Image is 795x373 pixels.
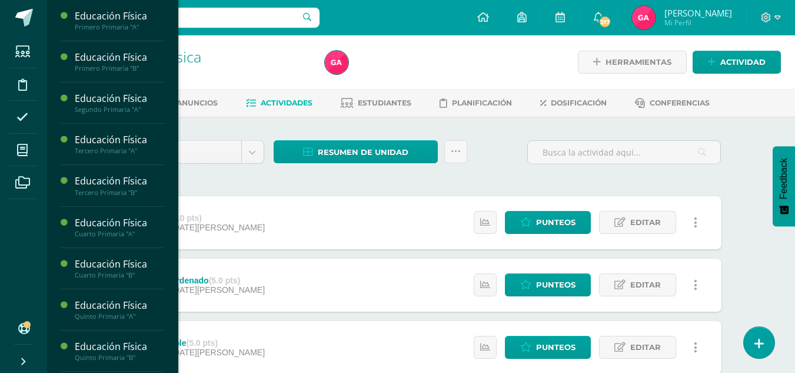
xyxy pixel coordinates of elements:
[75,92,164,114] a: Educación FísicaSegundo Primaria "A"
[209,276,241,285] strong: (5.0 pts)
[75,216,164,230] div: Educación Física
[75,51,164,64] div: Educación Física
[246,94,312,113] a: Actividades
[75,23,164,31] div: Primero Primaria "A"
[75,92,164,105] div: Educación Física
[773,146,795,226] button: Feedback - Mostrar encuesta
[720,51,766,73] span: Actividad
[92,65,311,76] div: Sexto Primaria 'A'
[630,336,661,358] span: Editar
[135,213,265,223] div: Solidario
[664,7,732,19] span: [PERSON_NAME]
[75,258,164,271] div: Educación Física
[551,98,607,107] span: Dosificación
[630,212,661,233] span: Editar
[75,216,164,238] a: Educación FísicaCuarto Primaria "A"
[170,213,202,223] strong: (5.0 pts)
[75,258,164,279] a: Educación FísicaCuarto Primaria "B"
[693,51,781,74] a: Actividad
[187,338,218,348] strong: (5.0 pts)
[75,133,164,155] a: Educación FísicaTercero Primaria "A"
[92,48,311,65] h1: Educación Física
[536,274,576,296] span: Punteos
[505,336,591,359] a: Punteos
[75,147,164,155] div: Tercero Primaria "A"
[325,51,348,74] img: bc95009a8779818eb14de362ecacf4d5.png
[540,94,607,113] a: Dosificación
[75,64,164,72] div: Primero Primaria "B"
[135,338,265,348] div: Responsable
[131,141,232,163] span: Unidad 3
[75,174,164,196] a: Educación FísicaTercero Primaria "B"
[75,230,164,238] div: Cuarto Primaria "A"
[578,51,687,74] a: Herramientas
[75,271,164,279] div: Cuarto Primaria "B"
[75,189,164,197] div: Tercero Primaria "B"
[75,340,164,362] a: Educación FísicaQuinto Primaria "B"
[536,212,576,233] span: Punteos
[318,141,408,163] span: Resumen de unidad
[261,98,312,107] span: Actividades
[528,141,720,164] input: Busca la actividad aquí...
[440,94,512,113] a: Planificación
[75,354,164,362] div: Quinto Primaria "B"
[505,211,591,234] a: Punteos
[75,299,164,321] a: Educación FísicaQuinto Primaria "A"
[664,18,732,28] span: Mi Perfil
[536,336,576,358] span: Punteos
[341,94,411,113] a: Estudiantes
[606,51,671,73] span: Herramientas
[598,15,611,28] span: 317
[55,8,320,28] input: Busca un usuario...
[75,312,164,321] div: Quinto Primaria "A"
[650,98,710,107] span: Conferencias
[122,141,264,163] a: Unidad 3
[177,98,218,107] span: Anuncios
[358,98,411,107] span: Estudiantes
[75,51,164,72] a: Educación FísicaPrimero Primaria "B"
[779,158,789,199] span: Feedback
[171,348,265,357] span: [DATE][PERSON_NAME]
[505,273,591,296] a: Punteos
[75,340,164,354] div: Educación Física
[630,274,661,296] span: Editar
[75,9,164,31] a: Educación FísicaPrimero Primaria "A"
[171,285,265,295] span: [DATE][PERSON_NAME]
[75,133,164,147] div: Educación Física
[75,299,164,312] div: Educación Física
[452,98,512,107] span: Planificación
[75,9,164,23] div: Educación Física
[274,140,438,163] a: Resumen de unidad
[135,276,265,285] div: Limpio y ordenado
[632,6,656,29] img: bc95009a8779818eb14de362ecacf4d5.png
[171,223,265,232] span: [DATE][PERSON_NAME]
[75,174,164,188] div: Educación Física
[75,105,164,114] div: Segundo Primaria "A"
[161,94,218,113] a: Anuncios
[635,94,710,113] a: Conferencias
